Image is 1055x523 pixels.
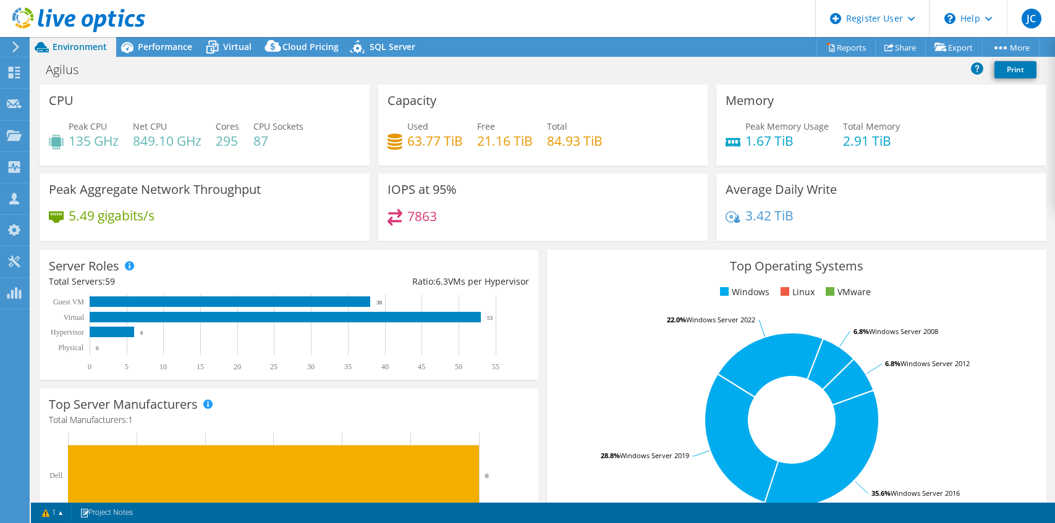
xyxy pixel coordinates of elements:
[381,362,389,371] text: 40
[133,120,167,132] span: Net CPU
[71,505,142,521] a: Project Notes
[49,398,198,411] h3: Top Server Manufacturers
[64,313,85,322] text: Virtual
[485,472,489,479] text: 6
[223,41,252,52] span: Virtual
[234,362,241,371] text: 20
[69,134,119,148] h4: 135 GHz
[51,328,84,337] text: Hypervisor
[418,362,425,371] text: 45
[726,183,837,196] h3: Average Daily Write
[138,41,192,52] span: Performance
[197,362,204,371] text: 15
[128,414,133,425] span: 1
[982,38,1040,57] a: More
[49,183,261,196] h3: Peak Aggregate Network Throughput
[875,38,926,57] a: Share
[407,209,437,223] h4: 7863
[53,41,107,52] span: Environment
[33,505,72,521] a: 1
[216,120,239,132] span: Cores
[455,362,462,371] text: 50
[49,275,289,288] div: Total Servers:
[49,259,119,273] h3: Server Roles
[891,488,960,498] tspan: Windows Server 2016
[1022,9,1041,28] span: JC
[823,285,871,299] li: VMware
[854,327,869,336] tspan: 6.8%
[777,285,815,299] li: Linux
[88,362,91,371] text: 0
[49,471,62,480] text: Dell
[900,359,970,368] tspan: Windows Server 2012
[49,94,74,107] h3: CPU
[816,38,876,57] a: Reports
[96,345,99,351] text: 0
[601,451,620,460] tspan: 28.8%
[477,134,533,148] h4: 21.16 TiB
[344,362,352,371] text: 35
[159,362,167,371] text: 10
[843,120,900,132] span: Total Memory
[216,134,239,148] h4: 295
[140,330,143,336] text: 6
[133,134,201,148] h4: 849.10 GHz
[40,63,98,77] h1: Agilus
[620,451,689,460] tspan: Windows Server 2019
[69,209,155,222] h4: 5.49 gigabits/s
[105,275,115,287] span: 59
[436,275,448,287] span: 6.3
[717,285,769,299] li: Windows
[726,94,774,107] h3: Memory
[487,315,493,321] text: 53
[745,120,829,132] span: Peak Memory Usage
[667,315,686,324] tspan: 22.0%
[477,120,495,132] span: Free
[270,362,278,371] text: 25
[388,94,436,107] h3: Capacity
[843,134,900,148] h4: 2.91 TiB
[745,134,829,148] h4: 1.67 TiB
[745,209,794,222] h4: 3.42 TiB
[869,327,938,336] tspan: Windows Server 2008
[289,275,530,288] div: Ratio: VMs per Hypervisor
[307,362,315,371] text: 30
[925,38,983,57] a: Export
[407,120,428,132] span: Used
[407,134,463,148] h4: 63.77 TiB
[370,41,415,52] span: SQL Server
[253,120,303,132] span: CPU Sockets
[58,343,83,352] text: Physical
[388,183,457,196] h3: IOPS at 95%
[944,13,955,24] svg: \n
[376,299,383,306] text: 38
[282,41,339,52] span: Cloud Pricing
[547,134,603,148] h4: 84.93 TiB
[125,362,129,371] text: 5
[53,298,84,306] text: Guest VM
[547,120,567,132] span: Total
[253,134,303,148] h4: 87
[492,362,499,371] text: 55
[686,315,755,324] tspan: Windows Server 2022
[49,413,529,427] h4: Total Manufacturers:
[556,259,1036,273] h3: Top Operating Systems
[871,488,891,498] tspan: 35.6%
[69,120,107,132] span: Peak CPU
[994,61,1036,78] a: Print
[885,359,900,368] tspan: 6.8%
